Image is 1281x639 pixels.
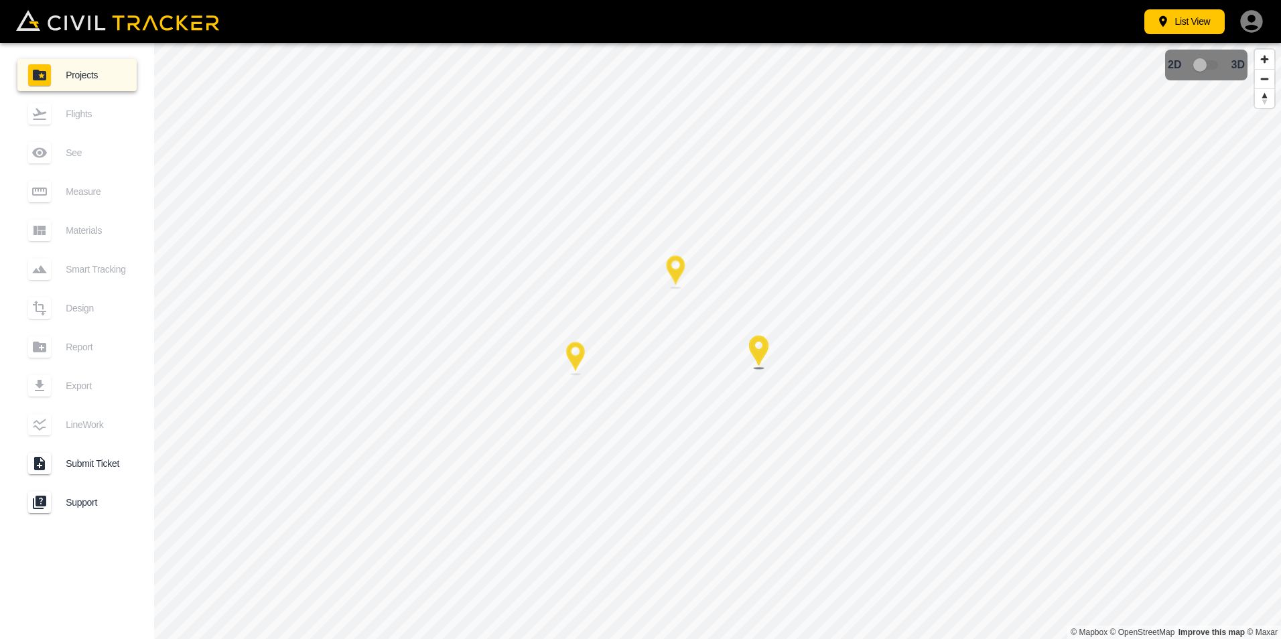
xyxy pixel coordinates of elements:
canvas: Map [154,43,1281,639]
button: Reset bearing to north [1255,88,1274,108]
button: List View [1144,9,1225,34]
span: 2D [1168,59,1181,71]
a: Mapbox [1071,628,1107,637]
span: Submit Ticket [66,458,126,469]
a: Submit Ticket [17,447,137,480]
span: Support [66,497,126,508]
span: 3D [1231,59,1245,71]
button: Zoom out [1255,69,1274,88]
a: Maxar [1247,628,1278,637]
a: OpenStreetMap [1110,628,1175,637]
a: Support [17,486,137,518]
a: Map feedback [1178,628,1245,637]
span: 3D model not uploaded yet [1187,52,1226,78]
button: Zoom in [1255,50,1274,69]
a: Projects [17,59,137,91]
span: Projects [66,70,126,80]
img: Civil Tracker [16,10,219,31]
